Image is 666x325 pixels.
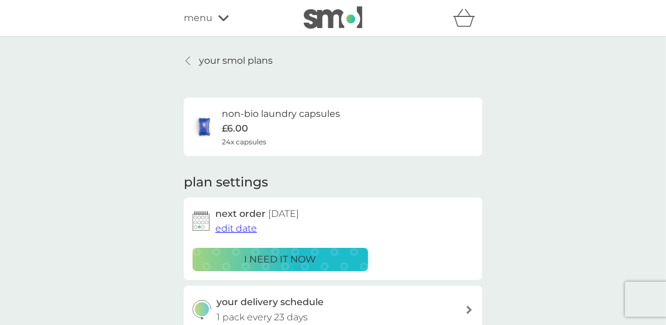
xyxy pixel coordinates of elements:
[222,121,248,136] p: £6.00
[245,252,317,267] p: i need it now
[193,248,368,271] button: i need it now
[217,310,308,325] p: 1 pack every 23 days
[184,174,268,192] h2: plan settings
[184,11,212,26] span: menu
[222,106,340,122] h6: non-bio laundry capsules
[222,136,266,147] span: 24x capsules
[215,223,257,234] span: edit date
[453,6,482,30] div: basket
[193,115,216,139] img: non-bio laundry capsules
[217,295,324,310] h3: your delivery schedule
[304,6,362,29] img: smol
[199,53,273,68] p: your smol plans
[215,221,257,236] button: edit date
[184,53,273,68] a: your smol plans
[215,206,299,222] h2: next order
[268,208,299,219] span: [DATE]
